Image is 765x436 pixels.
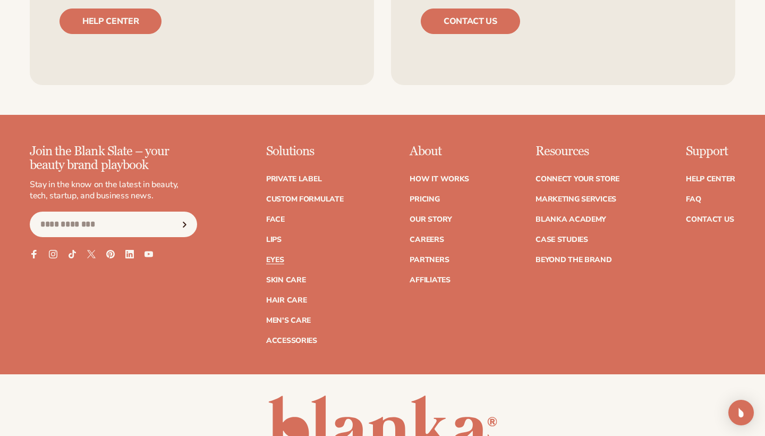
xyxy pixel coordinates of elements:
a: Partners [410,256,449,264]
a: Careers [410,236,444,244]
p: Solutions [266,145,344,158]
p: Resources [535,145,619,158]
a: Our Story [410,216,452,223]
p: Stay in the know on the latest in beauty, tech, startup, and business news. [30,179,197,202]
a: Pricing [410,196,439,203]
a: Face [266,216,285,223]
a: Accessories [266,337,317,345]
p: Support [686,145,735,158]
a: Blanka Academy [535,216,606,223]
a: Help Center [686,175,735,183]
a: Marketing services [535,196,616,203]
a: Private label [266,175,321,183]
a: Men's Care [266,317,311,324]
button: Subscribe [173,212,197,237]
a: Connect your store [535,175,619,183]
a: Eyes [266,256,284,264]
a: Case Studies [535,236,588,244]
a: Contact Us [686,216,734,223]
a: Custom formulate [266,196,344,203]
p: Join the Blank Slate – your beauty brand playbook [30,145,197,173]
a: Affiliates [410,276,450,284]
a: Help center [59,9,161,34]
a: Lips [266,236,282,244]
a: FAQ [686,196,701,203]
a: Contact us [421,9,520,34]
a: Beyond the brand [535,256,612,264]
div: Open Intercom Messenger [728,400,754,425]
p: About [410,145,469,158]
a: How It Works [410,175,469,183]
a: Hair Care [266,297,307,304]
a: Skin Care [266,276,305,284]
